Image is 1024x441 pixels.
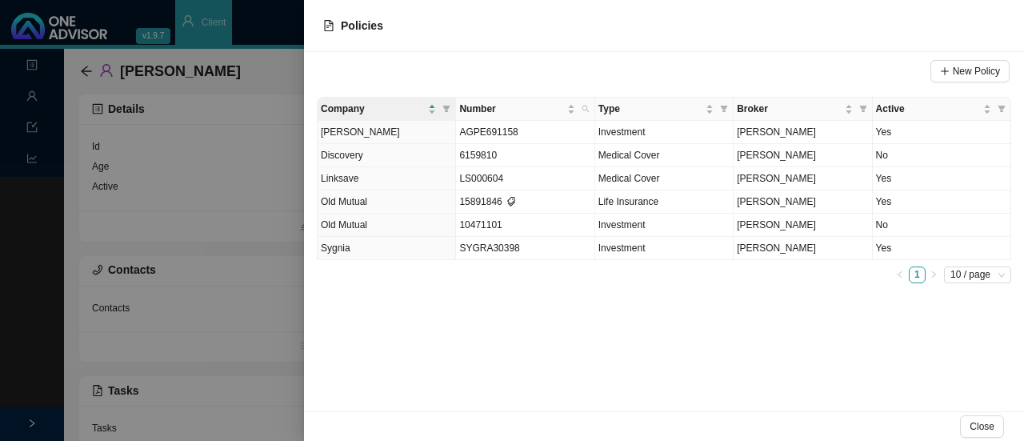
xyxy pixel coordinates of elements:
span: Company [321,101,425,117]
td: 15891846 [456,190,594,214]
span: [PERSON_NAME] [737,150,816,161]
span: file-text [323,20,334,31]
span: Number [459,101,563,117]
span: Close [970,419,994,435]
span: Discovery [321,150,363,161]
th: Active [873,98,1011,121]
li: Next Page [926,267,942,283]
span: 6159810 [459,150,497,161]
span: search [578,98,593,120]
td: No [873,214,1011,237]
span: Investment [598,219,646,231]
span: [PERSON_NAME] [737,219,816,231]
span: filter [859,105,867,113]
span: Old Mutual [321,219,367,231]
span: Policies [341,19,383,32]
span: Type [598,101,702,117]
li: Previous Page [892,267,909,283]
span: SYGRA30398 [459,243,519,254]
span: Medical Cover [598,173,660,184]
td: No [873,144,1011,167]
a: 1 [910,267,925,283]
span: 10 / page [950,267,1005,283]
div: Page Size [944,267,1011,283]
span: plus [940,66,950,76]
button: Close [960,415,1004,438]
span: 10471101 [459,219,502,231]
td: Yes [873,167,1011,190]
button: New Policy [930,60,1010,82]
span: Sygnia [321,243,350,254]
td: Yes [873,121,1011,144]
span: Broker [737,101,841,117]
span: Investment [598,243,646,254]
span: Old Mutual [321,196,367,207]
span: Active [876,101,980,117]
span: filter [856,98,870,120]
button: left [892,267,909,283]
span: Medical Cover [598,150,660,161]
span: right [930,271,938,279]
span: filter [720,105,728,113]
th: Broker [734,98,872,121]
span: filter [994,98,1009,120]
span: New Policy [953,63,1000,79]
span: Linksave [321,173,358,184]
button: right [926,267,942,283]
th: Number [456,98,594,121]
span: [PERSON_NAME] [737,243,816,254]
span: search [582,105,590,113]
span: [PERSON_NAME] [737,196,816,207]
span: LS000604 [459,173,503,184]
span: filter [717,98,731,120]
span: left [896,271,904,279]
span: tags [506,197,516,206]
span: [PERSON_NAME] [737,173,816,184]
span: filter [439,98,454,120]
span: AGPE691158 [459,126,518,138]
li: 1 [909,267,926,283]
td: Yes [873,237,1011,260]
th: Type [595,98,734,121]
span: filter [442,105,450,113]
td: Yes [873,190,1011,214]
span: [PERSON_NAME] [737,126,816,138]
span: filter [998,105,1006,113]
span: [PERSON_NAME] [321,126,400,138]
span: Investment [598,126,646,138]
span: Life Insurance [598,196,658,207]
